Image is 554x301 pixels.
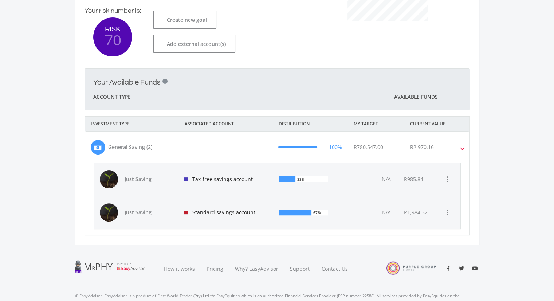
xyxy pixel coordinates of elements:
[85,163,469,235] div: General Saving (2) 100% R780,547.00 R2,970.16
[178,196,274,229] div: Standard savings account
[108,143,152,151] div: General Saving (2)
[85,69,470,110] mat-expansion-panel-header: Your Available Funds i Account Type Available Funds
[93,33,132,48] span: 70
[440,205,455,220] button: more_vert
[316,257,354,281] a: Contact Us
[153,11,216,29] button: + Create new goal
[93,78,161,87] h2: Your Available Funds
[178,163,274,196] div: Tax-free savings account
[354,144,383,150] span: R780,547.00
[201,257,229,281] a: Pricing
[348,117,404,131] div: MY TARGET
[85,132,469,163] mat-expansion-panel-header: General Saving (2) 100% R780,547.00 R2,970.16
[85,117,179,131] div: INVESTMENT TYPE
[153,35,235,53] button: + Add external account(s)
[404,117,479,131] div: CURRENT VALUE
[125,176,176,183] span: Just Saving
[404,176,423,183] div: R985.84
[85,7,141,15] h4: Your risk number is:
[229,257,284,281] a: Why? EasyAdvisor
[93,26,132,33] span: RISK
[394,93,437,101] span: Available Funds
[295,176,305,183] div: 33%
[311,209,321,216] div: 67%
[284,257,316,281] a: Support
[273,117,348,131] div: DISTRIBUTION
[158,257,201,281] a: How it works
[440,172,455,187] button: more_vert
[443,175,452,184] i: more_vert
[329,143,342,151] div: 100%
[93,17,132,56] button: RISK 70
[162,79,168,84] div: i
[179,117,273,131] div: ASSOCIATED ACCOUNT
[381,209,390,216] span: N/A
[381,176,390,183] span: N/A
[125,209,176,216] span: Just Saving
[404,209,427,216] div: R1,984.32
[443,208,452,217] i: more_vert
[93,93,131,101] span: Account Type
[410,143,434,151] div: R2,970.16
